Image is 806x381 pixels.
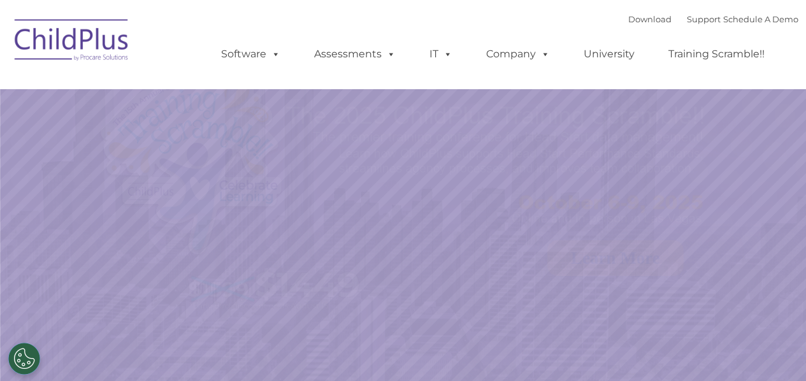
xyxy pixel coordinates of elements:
[417,41,465,67] a: IT
[473,41,563,67] a: Company
[656,41,777,67] a: Training Scramble!!
[723,14,798,24] a: Schedule A Demo
[208,41,293,67] a: Software
[8,10,136,74] img: ChildPlus by Procare Solutions
[628,14,672,24] a: Download
[8,343,40,375] button: Cookies Settings
[301,41,408,67] a: Assessments
[687,14,721,24] a: Support
[547,240,684,276] a: Learn More
[628,14,798,24] font: |
[571,41,647,67] a: University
